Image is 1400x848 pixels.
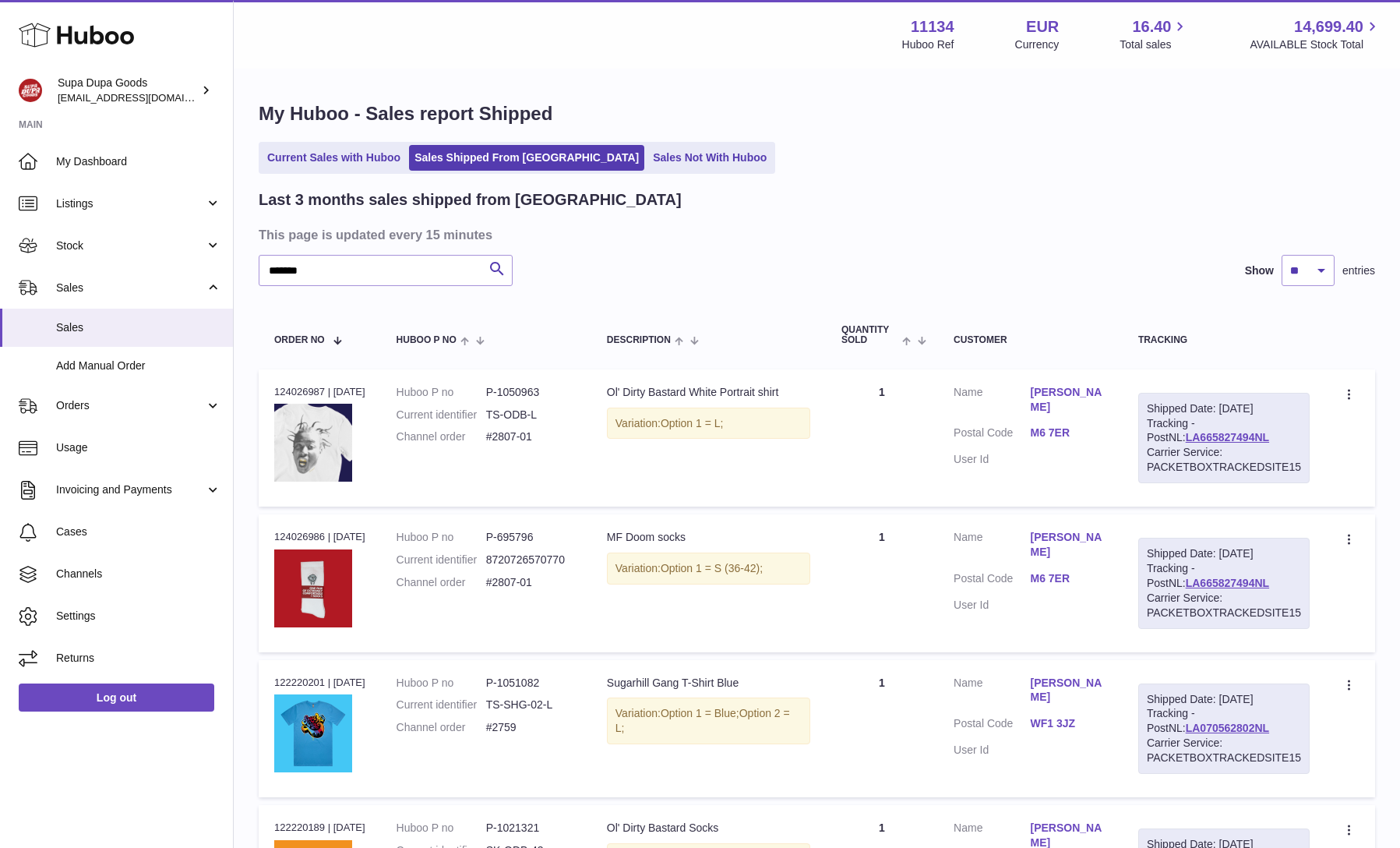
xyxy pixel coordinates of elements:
dd: P-1051082 [486,676,576,691]
dt: Postal Code [954,716,1030,735]
span: Channels [56,567,221,581]
div: Shipped Date: [DATE] [1147,546,1301,561]
dd: P-1050963 [486,385,576,400]
h3: This page is updated every 15 minutes [259,226,1371,243]
div: Tracking - PostNL: [1138,538,1310,628]
span: Orders [56,398,205,413]
dt: User Id [954,598,1030,613]
dt: Current identifier [397,698,486,712]
dt: Name [954,676,1030,709]
span: Sales [56,320,221,335]
a: M6 7ER [1030,426,1106,440]
dt: Huboo P no [397,676,486,691]
a: WF1 3JZ [1030,716,1106,731]
div: Customer [954,335,1107,345]
strong: 11134 [911,16,954,37]
div: Variation: [607,553,810,585]
span: Description [607,335,671,345]
dt: Channel order [397,720,486,735]
a: 16.40 Total sales [1120,16,1189,52]
h2: Last 3 months sales shipped from [GEOGRAPHIC_DATA] [259,189,682,210]
span: Order No [274,335,325,345]
div: Carrier Service: PACKETBOXTRACKEDSITE15 [1147,736,1301,765]
img: ODB_shirt_s.jpg [274,404,352,482]
span: Add Manual Order [56,359,221,373]
div: 122220189 | [DATE] [274,821,365,835]
a: Current Sales with Huboo [262,145,406,171]
dt: User Id [954,452,1030,467]
div: Variation: [607,698,810,744]
dd: 8720726570770 [486,553,576,567]
span: Cases [56,525,221,539]
span: AVAILABLE Stock Total [1250,37,1381,52]
dd: #2807-01 [486,429,576,444]
div: Tracking [1138,335,1310,345]
dt: Current identifier [397,553,486,567]
div: Carrier Service: PACKETBOXTRACKEDSITE15 [1147,591,1301,620]
div: Variation: [607,408,810,440]
div: MF Doom socks [607,530,810,545]
img: 5_bab28606-cbbf-46c9-a750-8aba3f3461f5.jpg [274,694,352,772]
span: Option 1 = Blue; [661,707,739,719]
span: 14,699.40 [1294,16,1363,37]
a: 14,699.40 AVAILABLE Stock Total [1250,16,1381,52]
img: hello@slayalldayofficial.com [19,79,42,102]
dt: Current identifier [397,408,486,422]
span: [EMAIL_ADDRESS][DOMAIN_NAME] [58,91,229,104]
span: Option 1 = L; [661,417,724,429]
div: Supa Dupa Goods [58,76,198,105]
div: Ol' Dirty Bastard White Portrait shirt [607,385,810,400]
a: Log out [19,684,214,712]
span: Returns [56,651,221,666]
div: Ol' Dirty Bastard Socks [607,821,810,836]
a: M6 7ER [1030,571,1106,586]
dt: Channel order [397,575,486,590]
dd: #2807-01 [486,575,576,590]
dd: P-1021321 [486,821,576,836]
dt: User Id [954,743,1030,758]
span: Quantity Sold [841,325,898,345]
td: 1 [826,369,938,507]
dt: Name [954,385,1030,419]
td: 1 [826,514,938,652]
span: Option 1 = S (36-42); [661,562,763,574]
div: Tracking - PostNL: [1138,393,1310,483]
label: Show [1245,263,1274,278]
td: 1 [826,660,938,797]
div: Huboo Ref [902,37,954,52]
div: Sugarhill Gang T-Shirt Blue [607,676,810,691]
a: Sales Not With Huboo [647,145,772,171]
span: Stock [56,238,205,253]
dd: TS-ODB-L [486,408,576,422]
span: Total sales [1120,37,1189,52]
strong: EUR [1026,16,1059,37]
span: Listings [56,196,205,211]
div: Tracking - PostNL: [1138,684,1310,774]
span: 16.40 [1132,16,1171,37]
span: My Dashboard [56,154,221,169]
dt: Huboo P no [397,530,486,545]
a: [PERSON_NAME] [1030,385,1106,415]
span: Invoicing and Payments [56,482,205,497]
h1: My Huboo - Sales report Shipped [259,101,1375,126]
dd: TS-SHG-02-L [486,698,576,712]
div: Shipped Date: [DATE] [1147,692,1301,707]
a: LA665827494NL [1186,577,1269,589]
a: LA070562802NL [1186,722,1269,734]
span: Settings [56,609,221,624]
div: 122220201 | [DATE] [274,676,365,690]
dt: Huboo P no [397,385,486,400]
a: [PERSON_NAME] [1030,676,1106,705]
div: Currency [1015,37,1060,52]
img: SAD-MF-Doom-Sock-Product-Red-BG-800x800.png [274,549,352,627]
div: Shipped Date: [DATE] [1147,401,1301,416]
dd: #2759 [486,720,576,735]
a: [PERSON_NAME] [1030,530,1106,560]
dt: Huboo P no [397,821,486,836]
div: 124026987 | [DATE] [274,385,365,399]
span: Sales [56,281,205,295]
dd: P-695796 [486,530,576,545]
dt: Name [954,530,1030,564]
dt: Postal Code [954,571,1030,590]
span: entries [1342,263,1375,278]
